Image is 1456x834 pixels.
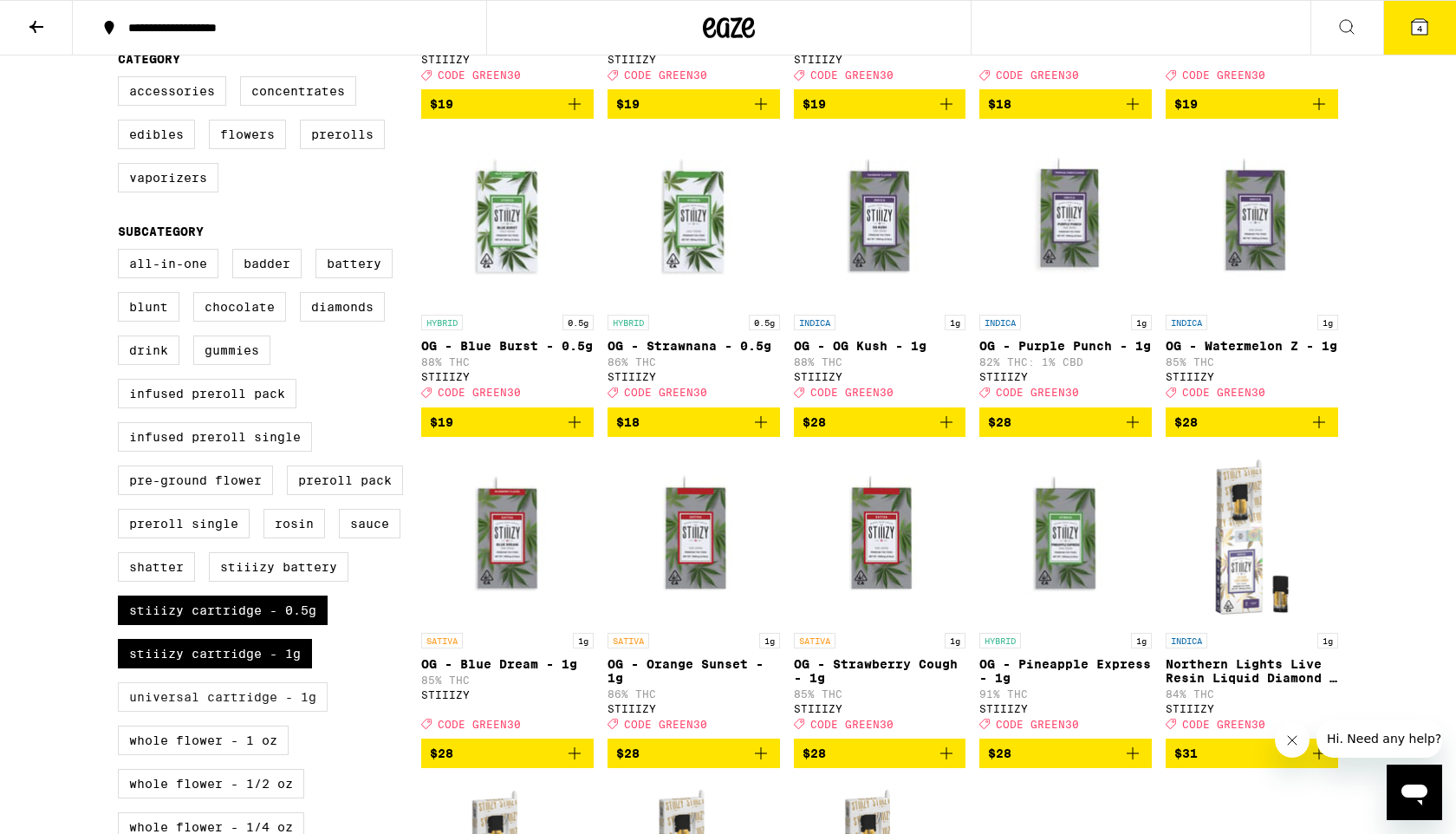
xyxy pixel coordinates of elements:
label: Gummies [193,336,270,365]
img: STIIIZY - OG - Strawnana - 0.5g [608,133,780,306]
a: Open page for OG - Orange Sunset - 1g from STIIIZY [608,451,780,739]
legend: Subcategory [118,225,204,238]
p: 0.5g [562,315,594,330]
span: $18 [988,97,1011,111]
button: Add to bag [608,739,780,768]
span: $28 [430,746,453,760]
div: STIIIZY [979,371,1152,382]
div: STIIIZY [979,703,1152,714]
div: STIIIZY [608,371,780,382]
p: HYBRID [608,315,649,330]
p: INDICA [1166,315,1207,330]
p: 1g [1131,315,1152,330]
label: Whole Flower - 1/2 oz [118,769,304,798]
p: INDICA [794,315,835,330]
button: Add to bag [794,89,966,119]
label: All-In-One [118,249,218,278]
button: Add to bag [421,407,594,437]
label: Shatter [118,552,195,582]
button: Add to bag [1166,89,1338,119]
span: $19 [430,415,453,429]
div: STIIIZY [608,703,780,714]
a: Open page for OG - Strawberry Cough - 1g from STIIIZY [794,451,966,739]
label: Drink [118,336,179,365]
a: Open page for OG - OG Kush - 1g from STIIIZY [794,133,966,407]
p: 0.5g [749,315,780,330]
span: $19 [616,97,640,111]
button: Add to bag [979,407,1152,437]
a: Open page for OG - Watermelon Z - 1g from STIIIZY [1166,133,1338,407]
p: 82% THC: 1% CBD [979,356,1152,368]
div: STIIIZY [421,54,594,65]
button: Add to bag [421,739,594,768]
iframe: Button to launch messaging window [1387,765,1442,820]
img: STIIIZY - OG - Blue Dream - 1g [421,451,594,624]
label: Concentrates [240,76,356,106]
span: CODE GREEN30 [624,69,707,81]
p: Northern Lights Live Resin Liquid Diamond - 1g [1166,657,1338,685]
span: CODE GREEN30 [1182,719,1265,730]
label: STIIIZY Cartridge - 0.5g [118,596,328,625]
p: INDICA [1166,633,1207,648]
button: Add to bag [608,89,780,119]
a: Open page for OG - Pineapple Express - 1g from STIIIZY [979,451,1152,739]
label: Rosin [263,509,325,538]
button: Add to bag [979,739,1152,768]
label: Blunt [118,292,179,322]
p: OG - Blue Dream - 1g [421,657,594,671]
p: SATIVA [794,633,835,648]
img: STIIIZY - OG - Watermelon Z - 1g [1166,133,1338,306]
img: STIIIZY - OG - Strawberry Cough - 1g [794,451,966,624]
p: 1g [945,633,965,648]
p: 85% THC [1166,356,1338,368]
span: CODE GREEN30 [996,69,1079,81]
label: Accessories [118,76,226,106]
p: 1g [759,633,780,648]
div: STIIIZY [421,371,594,382]
p: OG - Strawnana - 0.5g [608,339,780,353]
p: 91% THC [979,688,1152,700]
p: OG - Strawberry Cough - 1g [794,657,966,685]
img: STIIIZY - OG - OG Kush - 1g [794,133,966,306]
span: CODE GREEN30 [1182,69,1265,81]
span: $28 [1174,415,1198,429]
p: SATIVA [421,633,463,648]
img: STIIIZY - OG - Purple Punch - 1g [979,133,1152,306]
button: Add to bag [979,89,1152,119]
label: Sauce [339,509,400,538]
span: 4 [1417,23,1422,34]
p: 85% THC [794,688,966,700]
span: $19 [1174,97,1198,111]
label: Infused Preroll Pack [118,379,296,408]
button: Add to bag [794,407,966,437]
img: STIIIZY - OG - Orange Sunset - 1g [608,451,780,624]
div: STIIIZY [1166,703,1338,714]
button: Add to bag [794,739,966,768]
span: CODE GREEN30 [1182,388,1265,399]
label: Battery [315,249,393,278]
label: Whole Flower - 1 oz [118,726,289,755]
span: $18 [616,415,640,429]
img: STIIIZY - Northern Lights Live Resin Liquid Diamond - 1g [1166,451,1338,624]
label: Preroll Pack [287,466,403,495]
div: STIIIZY [794,371,966,382]
p: OG - Orange Sunset - 1g [608,657,780,685]
p: INDICA [979,315,1021,330]
span: $28 [616,746,640,760]
p: 1g [945,315,965,330]
button: 4 [1383,1,1456,55]
div: STIIIZY [794,703,966,714]
p: 84% THC [1166,688,1338,700]
label: Diamonds [300,292,385,322]
label: Flowers [209,120,286,149]
button: Add to bag [1166,739,1338,768]
label: Badder [232,249,302,278]
p: OG - Purple Punch - 1g [979,339,1152,353]
span: $19 [803,97,826,111]
span: $28 [803,415,826,429]
p: 85% THC [421,674,594,686]
p: OG - Blue Burst - 0.5g [421,339,594,353]
img: STIIIZY - OG - Pineapple Express - 1g [979,451,1152,624]
a: Open page for Northern Lights Live Resin Liquid Diamond - 1g from STIIIZY [1166,451,1338,739]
